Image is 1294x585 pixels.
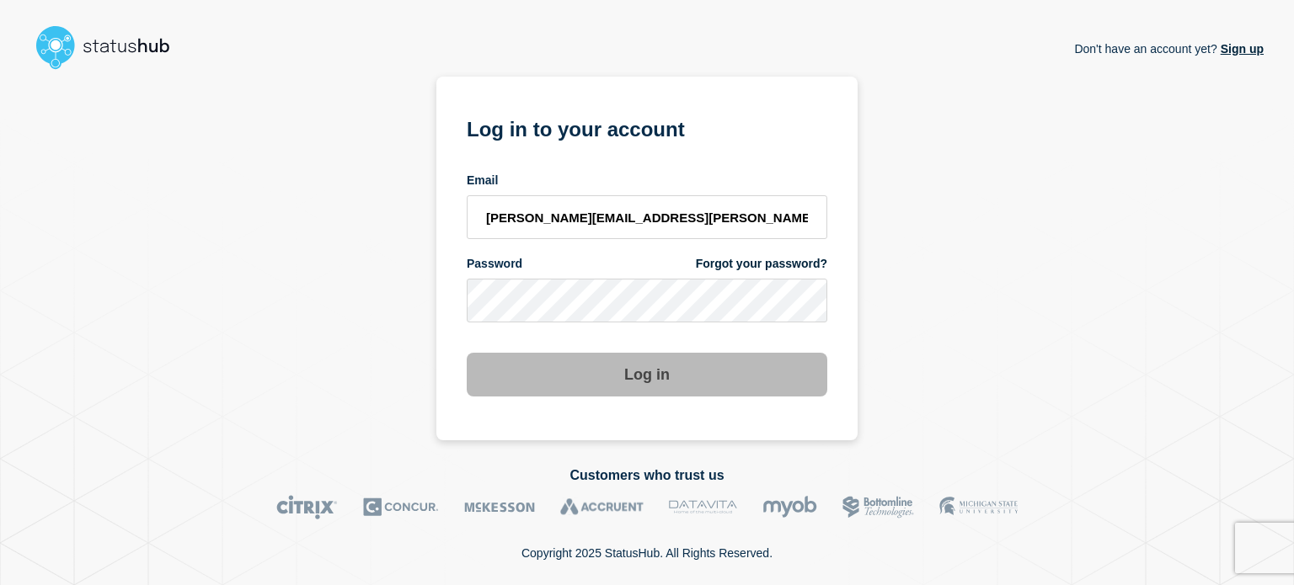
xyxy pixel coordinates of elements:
[30,20,190,74] img: StatusHub logo
[1217,42,1264,56] a: Sign up
[467,112,827,143] h1: Log in to your account
[762,495,817,519] img: myob logo
[276,495,338,519] img: Citrix logo
[560,495,644,519] img: Accruent logo
[939,495,1018,519] img: MSU logo
[467,279,827,322] input: password input
[30,468,1264,483] h2: Customers who trust us
[363,495,439,519] img: Concur logo
[467,173,498,189] span: Email
[467,353,827,396] button: Log in
[467,195,827,239] input: email input
[467,256,522,272] span: Password
[696,256,827,272] a: Forgot your password?
[1074,29,1264,69] p: Don't have an account yet?
[669,495,737,519] img: DataVita logo
[521,546,773,560] p: Copyright 2025 StatusHub. All Rights Reserved.
[464,495,535,519] img: McKesson logo
[842,495,914,519] img: Bottomline logo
